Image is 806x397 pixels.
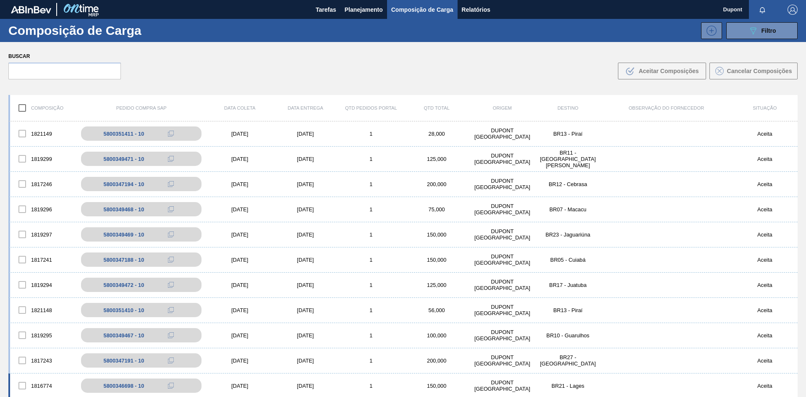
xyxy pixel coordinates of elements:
div: DUPONT BRASIL [469,228,535,241]
div: 1 [338,131,404,137]
div: DUPONT BRASIL [469,354,535,367]
div: 5800347188 - 10 [104,257,144,263]
div: Aceita [732,131,798,137]
div: 5800346698 - 10 [104,383,144,389]
span: Filtro [762,27,776,34]
div: [DATE] [207,231,272,238]
div: Copiar [162,355,179,365]
div: 1819294 [10,276,76,294]
div: BR12 - Cebrasa [535,181,601,187]
div: Copiar [162,381,179,391]
div: 125,000 [404,156,469,162]
div: 150,000 [404,257,469,263]
div: DUPONT BRASIL [469,329,535,342]
div: 56,000 [404,307,469,313]
div: Situação [732,105,798,110]
div: Aceita [732,307,798,313]
div: 200,000 [404,181,469,187]
img: TNhmsLtSVTkK8tSr43FrP2fwEKptu5GPRR3wAAAABJRU5ErkJggg== [11,6,51,13]
div: 1 [338,257,404,263]
div: 1 [338,156,404,162]
div: BR10 - Guarulhos [535,332,601,339]
div: Aceita [732,332,798,339]
div: BR07 - Macacu [535,206,601,213]
div: Aceita [732,358,798,364]
div: 125,000 [404,282,469,288]
div: Copiar [162,280,179,290]
span: Tarefas [316,5,336,15]
div: 150,000 [404,383,469,389]
span: Planejamento [345,5,383,15]
div: [DATE] [272,358,338,364]
div: 100,000 [404,332,469,339]
div: Copiar [162,229,179,239]
div: Aceita [732,156,798,162]
div: BR13 - Piraí [535,131,601,137]
div: [DATE] [272,282,338,288]
div: [DATE] [207,206,272,213]
div: 1819297 [10,226,76,243]
div: [DATE] [207,181,272,187]
button: Filtro [726,22,798,39]
div: Data entrega [272,105,338,110]
div: DUPONT BRASIL [469,279,535,291]
div: 5800349472 - 10 [104,282,144,288]
div: 5800347194 - 10 [104,181,144,187]
div: 200,000 [404,358,469,364]
div: Qtd Total [404,105,469,110]
div: 150,000 [404,231,469,238]
div: Copiar [162,330,179,340]
div: [DATE] [272,257,338,263]
label: Buscar [8,50,121,63]
h1: Composição de Carga [8,26,147,35]
div: 1 [338,231,404,238]
div: [DATE] [207,332,272,339]
div: [DATE] [207,307,272,313]
span: Composição de Carga [391,5,453,15]
div: [DATE] [207,257,272,263]
div: DUPONT BRASIL [469,304,535,316]
div: Nova Composição [697,22,722,39]
div: Aceita [732,282,798,288]
div: [DATE] [207,383,272,389]
div: [DATE] [207,282,272,288]
span: Cancelar Composições [727,68,792,74]
button: Cancelar Composições [709,63,798,79]
div: [DATE] [272,156,338,162]
div: Origem [469,105,535,110]
div: DUPONT BRASIL [469,203,535,216]
div: Copiar [162,154,179,164]
div: BR11 - São Luís [535,150,601,168]
div: Qtd Pedidos Portal [338,105,404,110]
div: 5800349471 - 10 [104,156,144,162]
div: 1819296 [10,200,76,218]
div: [DATE] [272,231,338,238]
div: 5800351410 - 10 [104,307,144,313]
div: DUPONT BRASIL [469,152,535,165]
div: [DATE] [272,332,338,339]
img: Logout [788,5,798,15]
div: Composição [10,99,76,117]
div: [DATE] [207,358,272,364]
div: Destino [535,105,601,110]
button: Aceitar Composições [618,63,706,79]
div: Copiar [162,204,179,214]
div: Data coleta [207,105,272,110]
div: 1 [338,358,404,364]
div: 5800349468 - 10 [104,206,144,213]
div: Aceita [732,231,798,238]
div: BR23 - Jaguariúna [535,231,601,238]
div: 1 [338,332,404,339]
div: 5800351411 - 10 [104,131,144,137]
div: [DATE] [207,156,272,162]
div: Copiar [162,129,179,139]
div: 1817243 [10,352,76,369]
div: 1 [338,181,404,187]
div: DUPONT BRASIL [469,127,535,140]
div: 1817241 [10,251,76,268]
div: 1817246 [10,175,76,193]
div: 5800347191 - 10 [104,358,144,364]
div: DUPONT BRASIL [469,379,535,392]
div: 1 [338,307,404,313]
div: BR21 - Lages [535,383,601,389]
